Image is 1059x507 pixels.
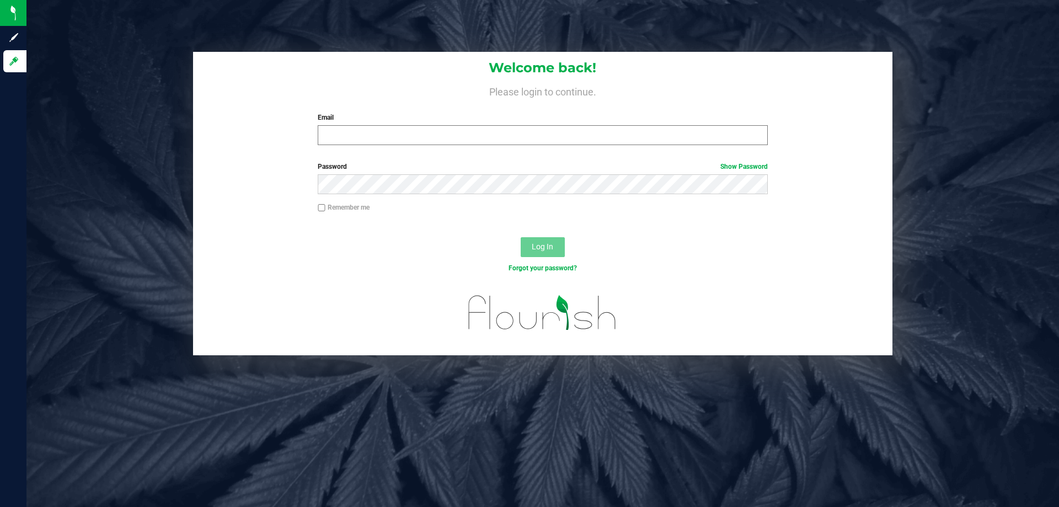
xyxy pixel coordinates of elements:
[193,61,892,75] h1: Welcome back!
[509,264,577,272] a: Forgot your password?
[318,113,767,122] label: Email
[318,163,347,170] span: Password
[532,242,553,251] span: Log In
[521,237,565,257] button: Log In
[8,32,19,43] inline-svg: Sign up
[720,163,768,170] a: Show Password
[193,84,892,97] h4: Please login to continue.
[8,56,19,67] inline-svg: Log in
[318,204,325,212] input: Remember me
[455,285,630,341] img: flourish_logo.svg
[318,202,370,212] label: Remember me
